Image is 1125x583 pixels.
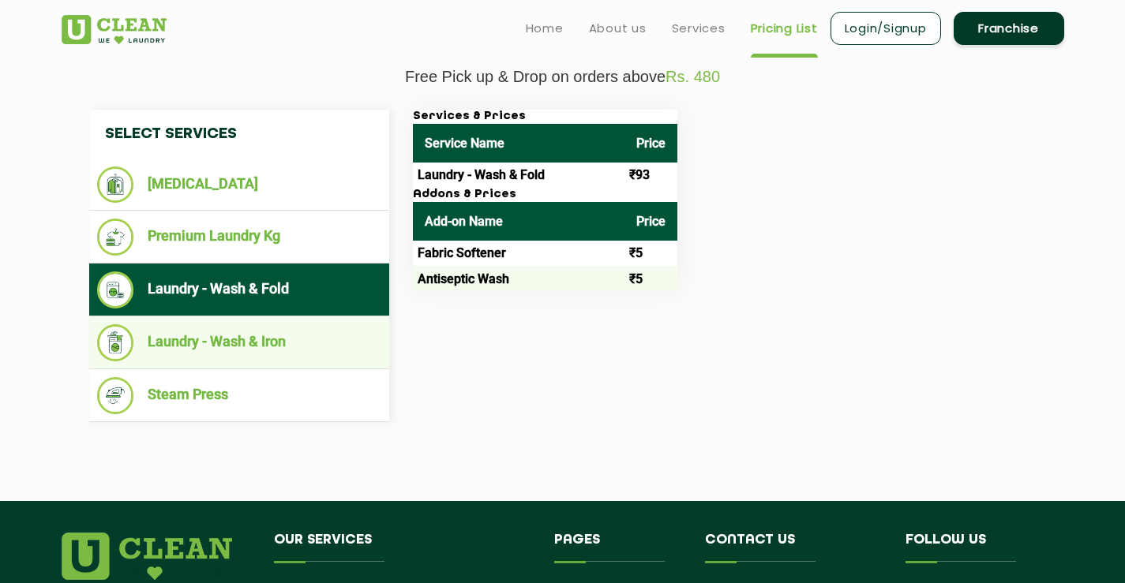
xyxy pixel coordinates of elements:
img: Premium Laundry Kg [97,219,134,256]
td: ₹5 [624,266,677,291]
li: Premium Laundry Kg [97,219,381,256]
a: Home [526,19,564,38]
th: Price [624,202,677,241]
td: ₹5 [624,241,677,266]
h4: Follow us [906,533,1044,562]
td: ₹93 [624,163,677,188]
li: [MEDICAL_DATA] [97,166,381,203]
p: Free Pick up & Drop on orders above [62,68,1064,86]
li: Laundry - Wash & Iron [97,324,381,361]
li: Laundry - Wash & Fold [97,271,381,308]
h3: Services & Prices [413,110,677,124]
span: Rs. 480 [666,68,720,85]
td: Antiseptic Wash [413,266,624,291]
h4: Pages [554,533,681,562]
a: Services [672,19,726,38]
img: Laundry - Wash & Fold [97,271,134,308]
img: Laundry - Wash & Iron [97,324,134,361]
img: Steam Press [97,377,134,414]
a: Franchise [954,12,1064,45]
img: Dry Cleaning [97,166,134,203]
td: Fabric Softener [413,241,624,266]
img: UClean Laundry and Dry Cleaning [62,15,167,44]
h4: Contact us [705,533,882,562]
h3: Addons & Prices [413,188,677,202]
a: About us [589,19,647,38]
h4: Our Services [274,533,531,562]
a: Login/Signup [831,12,941,45]
a: Pricing List [751,19,818,38]
th: Add-on Name [413,202,624,241]
th: Service Name [413,124,624,163]
th: Price [624,124,677,163]
img: logo.png [62,533,232,580]
li: Steam Press [97,377,381,414]
h4: Select Services [89,110,389,159]
td: Laundry - Wash & Fold [413,163,624,188]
